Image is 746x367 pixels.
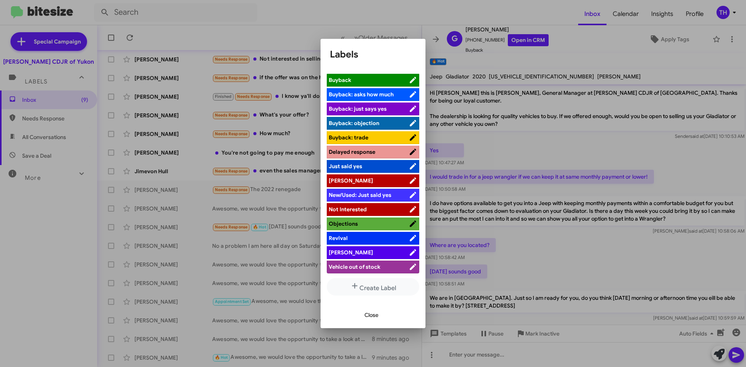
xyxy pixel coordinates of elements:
[329,177,373,184] span: [PERSON_NAME]
[329,148,375,155] span: Delayed response
[329,105,387,112] span: Buyback: just says yes
[329,120,379,127] span: Buyback: objection
[329,77,351,83] span: Buyback
[364,308,378,322] span: Close
[329,249,373,256] span: [PERSON_NAME]
[330,48,416,61] h1: Labels
[329,134,368,141] span: Buyback: trade
[327,278,419,296] button: Create Label
[329,263,380,270] span: Vehicle out of stock
[358,308,385,322] button: Close
[329,91,394,98] span: Buyback: asks how much
[329,191,391,198] span: New/Used: Just said yes
[329,220,358,227] span: Objections
[329,206,367,213] span: Not Interested
[329,163,362,170] span: Just said yes
[329,235,348,242] span: Revival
